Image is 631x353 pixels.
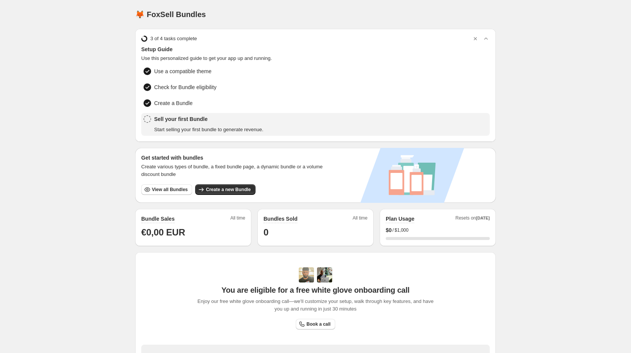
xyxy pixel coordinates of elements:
[317,267,332,282] img: Prakhar
[263,215,297,223] h2: Bundles Sold
[296,319,335,329] a: Book a call
[152,187,188,193] span: View all Bundles
[135,10,206,19] h1: 🦊 FoxSell Bundles
[154,126,263,133] span: Start selling your first bundle to generate revenue.
[141,226,245,238] h1: €0,00 EUR
[221,286,409,295] span: You are eligible for a free white glove onboarding call
[386,226,392,234] span: $ 0
[476,216,490,220] span: [DATE]
[263,226,368,238] h1: 0
[141,55,490,62] span: Use this personalized guide to get your app up and running.
[306,321,330,327] span: Book a call
[154,115,263,123] span: Sell your first Bundle
[154,67,211,75] span: Use a compatible theme
[206,187,251,193] span: Create a new Bundle
[456,215,490,223] span: Resets on
[141,45,490,53] span: Setup Guide
[141,184,192,195] button: View all Bundles
[141,154,330,162] h3: Get started with bundles
[141,163,330,178] span: Create various types of bundle, a fixed bundle page, a dynamic bundle or a volume discount bundle
[194,298,438,313] span: Enjoy our free white glove onboarding call—we'll customize your setup, walk through key features,...
[154,99,192,107] span: Create a Bundle
[230,215,245,223] span: All time
[154,83,216,91] span: Check for Bundle eligibility
[353,215,368,223] span: All time
[150,35,197,42] span: 3 of 4 tasks complete
[299,267,314,282] img: Adi
[386,226,490,234] div: /
[394,227,409,233] span: $1,000
[141,215,175,223] h2: Bundle Sales
[195,184,255,195] button: Create a new Bundle
[386,215,414,223] h2: Plan Usage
